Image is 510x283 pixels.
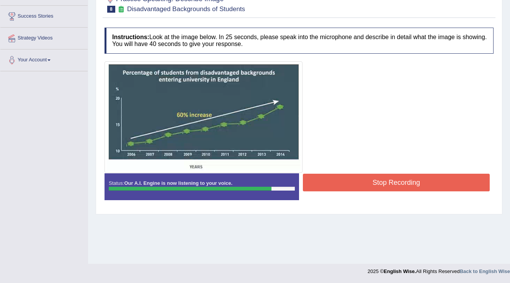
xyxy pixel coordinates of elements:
a: Back to English Wise [460,268,510,274]
div: 2025 © All Rights Reserved [368,264,510,275]
small: Disadvantaged Backgrounds of Students [127,5,245,13]
small: Exam occurring question [117,6,125,13]
strong: English Wise. [384,268,416,274]
a: Success Stories [0,6,88,25]
b: Instructions: [112,34,149,40]
strong: Our A.I. Engine is now listening to your voice. [124,180,232,186]
span: 8 [107,6,115,13]
a: Your Account [0,49,88,69]
button: Stop Recording [303,174,490,191]
h4: Look at the image below. In 25 seconds, please speak into the microphone and describe in detail w... [105,28,494,53]
div: Status: [105,173,299,200]
a: Strategy Videos [0,28,88,47]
